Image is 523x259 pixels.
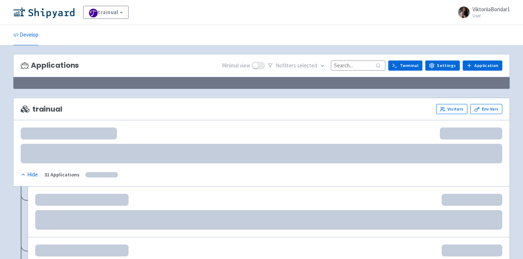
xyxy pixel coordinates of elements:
input: Search... [331,60,385,70]
a: Application [463,60,502,71]
a: Visitors [436,104,467,114]
div: 31 Applications [44,171,80,179]
span: ViktoriiaBondar1 [473,6,510,13]
button: Hide [21,171,38,179]
img: Shipyard logo [13,7,74,18]
small: User [473,13,510,18]
span: No filter s [276,62,317,70]
span: trainual [21,105,62,113]
a: Develop [13,25,38,45]
a: Env Vars [470,104,502,114]
a: Terminal [388,60,422,71]
a: Settings [425,60,460,71]
a: ViktoriiaBondar1 User [454,7,510,18]
span: Minimal view [222,62,250,70]
h3: Applications [21,61,79,70]
span: selected [297,62,317,69]
a: trainual [83,6,129,19]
